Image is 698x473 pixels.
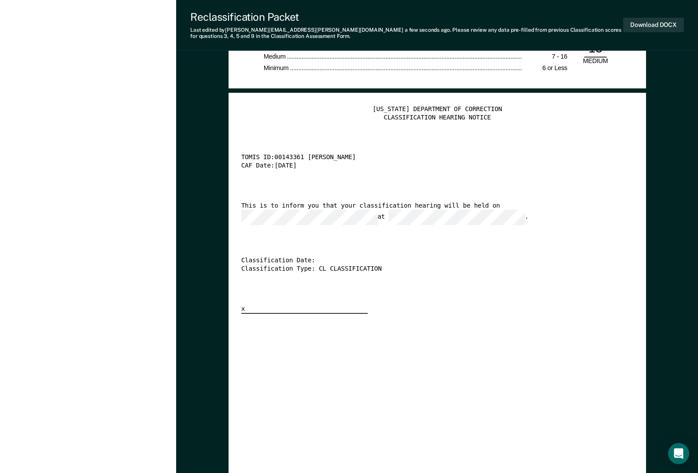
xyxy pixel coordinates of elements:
[241,154,613,162] div: TOMIS ID: 00143361 [PERSON_NAME]
[190,27,623,40] div: Last edited by [PERSON_NAME][EMAIL_ADDRESS][PERSON_NAME][DOMAIN_NAME] . Please review any data pr...
[623,18,684,32] button: Download DOCX
[263,65,289,72] span: Minimum
[190,11,623,23] div: Reclassification Packet
[241,106,633,114] div: [US_STATE] DEPARTMENT OF CORRECTION
[668,443,689,464] div: Open Intercom Messenger
[522,53,567,62] div: 7 - 16
[263,53,286,60] span: Medium
[578,58,612,66] div: MEDIUM
[241,265,613,274] div: Classification Type: CL CLASSIFICATION
[241,305,367,314] div: x
[241,162,613,170] div: CAF Date: [DATE]
[405,27,450,33] span: a few seconds ago
[241,257,613,265] div: Classification Date:
[241,114,633,122] div: CLASSIFICATION HEARING NOTICE
[241,202,613,226] div: This is to inform you that your classification hearing will be held on at .
[522,65,567,73] div: 6 or Less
